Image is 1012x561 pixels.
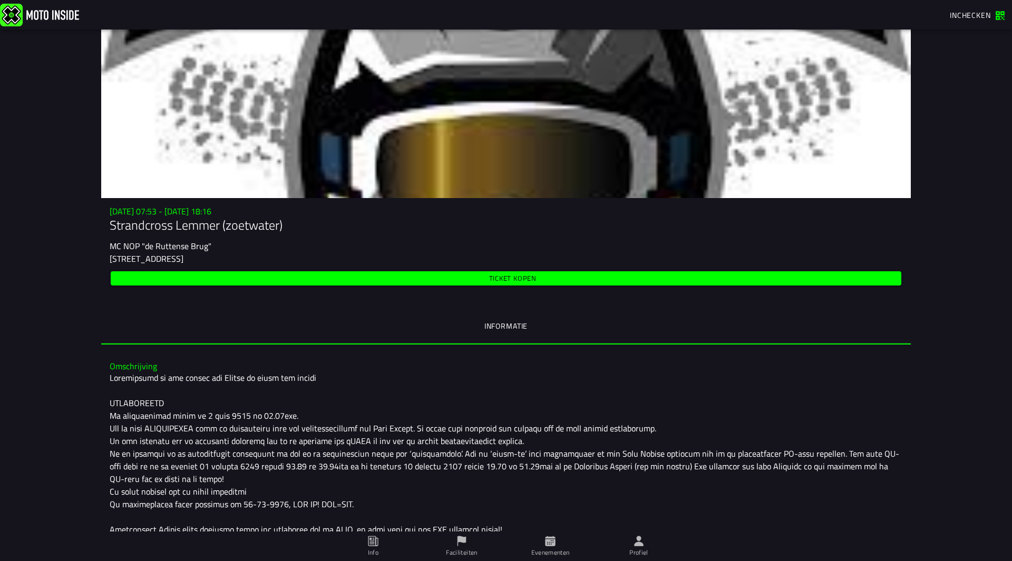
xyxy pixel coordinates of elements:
h1: Strandcross Lemmer (zoetwater) [110,216,902,233]
h3: [DATE] 07:53 - [DATE] 18:16 [110,206,902,216]
h3: Omschrijving [110,361,902,371]
ion-label: Profiel [629,548,648,557]
ion-text: MC NOP "de Ruttense Brug" [110,240,211,252]
span: Inchecken [950,9,991,21]
ion-label: Info [368,548,378,557]
ion-label: Evenementen [531,548,570,557]
ion-label: Faciliteiten [446,548,477,557]
span: Ticket kopen [489,275,537,282]
ion-text: [STREET_ADDRESS] [110,252,183,265]
a: Inchecken [945,6,1010,24]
